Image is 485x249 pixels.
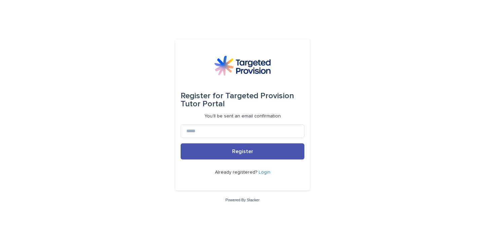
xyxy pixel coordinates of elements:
[214,56,271,76] img: M5nRWzHhSzIhMunXDL62
[181,92,223,100] span: Register for
[204,113,281,119] p: You'll be sent an email confirmation
[225,198,259,202] a: Powered By Stacker
[181,86,304,113] div: Targeted Provision Tutor Portal
[181,143,304,159] button: Register
[215,170,259,175] span: Already registered?
[259,170,270,175] a: Login
[232,149,253,154] span: Register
